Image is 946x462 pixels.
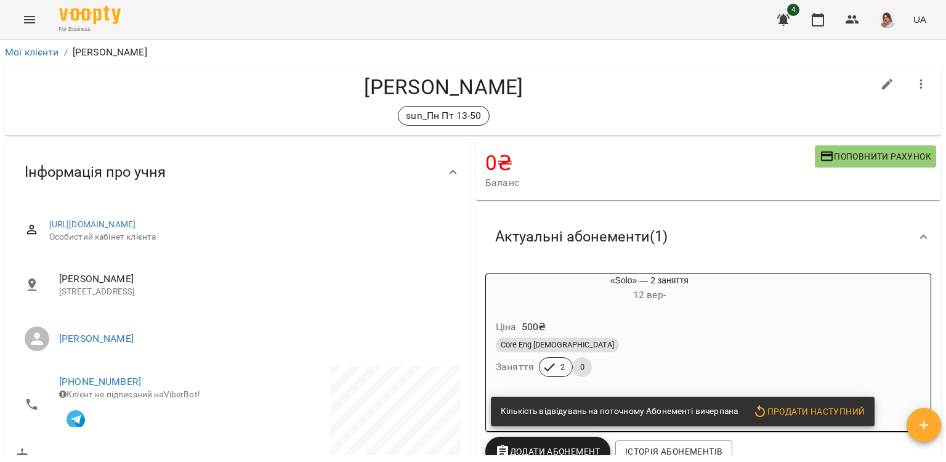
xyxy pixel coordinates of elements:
span: Інформація про учня [25,163,166,182]
span: For Business [59,25,121,33]
li: / [64,45,68,60]
span: 12 вер - [633,289,666,301]
div: «Solo» — 2 заняття [486,274,813,304]
button: Поповнити рахунок [815,145,936,168]
p: [STREET_ADDRESS] [59,286,451,298]
p: sun_Пн Пт 13-50 [406,108,481,123]
a: [PHONE_NUMBER] [59,376,141,387]
span: 2 [553,362,572,373]
span: 0 [573,362,592,373]
span: Додати Абонемент [495,444,600,459]
p: 500 ₴ [522,320,546,334]
button: UA [908,8,931,31]
h6: Заняття [496,359,534,376]
div: Актуальні абонементи(1) [475,205,941,269]
span: Поповнити рахунок [820,149,931,164]
span: Актуальні абонементи ( 1 ) [495,227,668,246]
span: [PERSON_NAME] [59,272,451,286]
div: sun_Пн Пт 13-50 [398,106,489,126]
span: Баланс [485,176,815,190]
span: Продати наступний [753,404,865,419]
div: Кількість відвідувань на поточному Абонементі вичерпана [501,400,738,423]
a: [PERSON_NAME] [59,333,134,344]
span: Історія абонементів [625,444,722,459]
a: [URL][DOMAIN_NAME] [49,219,136,229]
h6: Ціна [496,318,517,336]
button: Продати наступний [748,400,870,423]
nav: breadcrumb [5,45,941,60]
span: Core Eng [DEMOGRAPHIC_DATA] [496,339,619,351]
img: Telegram [67,410,85,429]
a: Мої клієнти [5,46,59,58]
h4: 0 ₴ [485,150,815,176]
img: d332a1c3318355be326c790ed3ba89f4.jpg [879,11,896,28]
button: Menu [15,5,44,34]
span: Клієнт не підписаний на ViberBot! [59,389,200,399]
img: Voopty Logo [59,6,121,24]
div: Інформація про учня [5,140,471,204]
span: 4 [787,4,799,16]
span: UA [913,13,926,26]
span: Особистий кабінет клієнта [49,231,451,243]
p: [PERSON_NAME] [73,45,147,60]
button: Клієнт підписаний на VooptyBot [59,401,92,434]
button: «Solo» — 2 заняття12 вер- Ціна500₴Core Eng [DEMOGRAPHIC_DATA]Заняття20 [486,274,813,392]
h4: [PERSON_NAME] [15,75,873,100]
